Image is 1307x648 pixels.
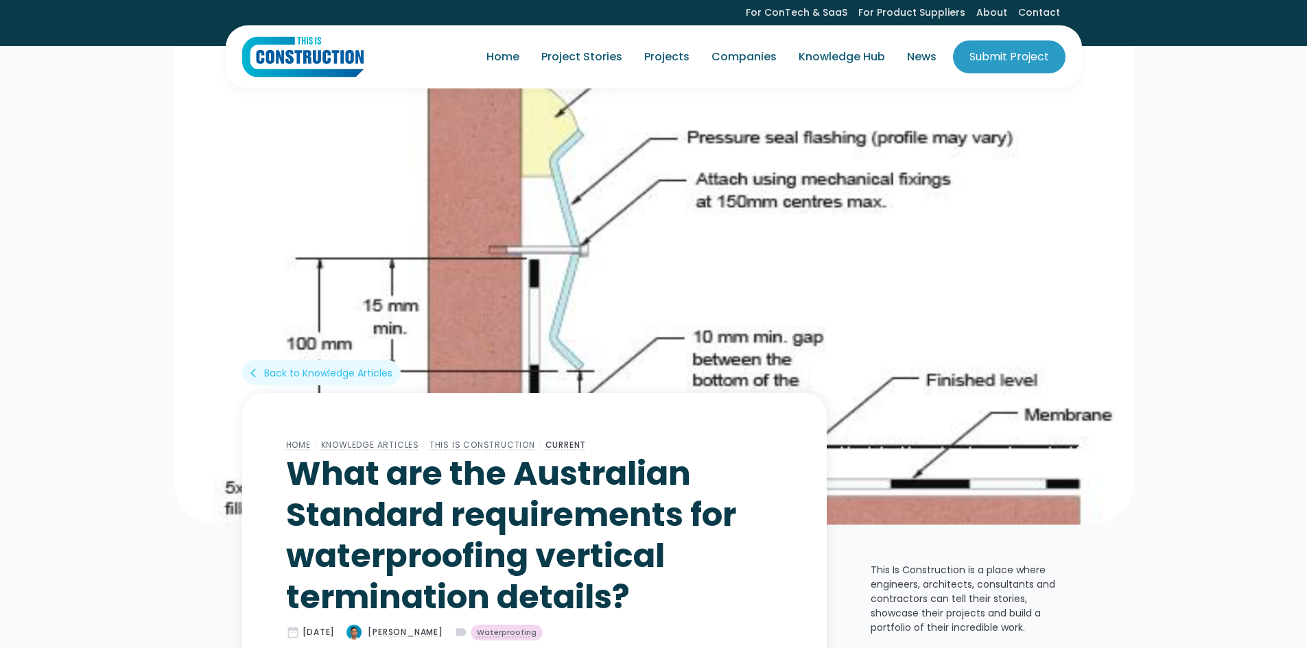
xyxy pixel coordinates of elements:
div: Submit Project [969,49,1049,65]
div: / [419,437,429,453]
a: News [896,38,947,76]
a: Submit Project [953,40,1065,73]
img: What are the Australian Standard requirements for waterproofing vertical termination details? [346,624,362,640]
h1: What are the Australian Standard requirements for waterproofing vertical termination details? [286,453,783,618]
div: Back to Knowledge Articles [264,366,392,380]
a: [PERSON_NAME] [346,624,443,640]
a: Knowledge Articles [321,439,419,451]
a: Waterproofing [471,625,543,641]
div: [PERSON_NAME] [368,626,443,638]
img: What are the Australian Standard requirements for waterproofing vertical termination details? [174,45,1134,525]
div: [DATE] [303,626,335,638]
div: / [311,437,321,453]
div: label [454,625,468,639]
div: / [535,437,545,453]
a: Project Stories [530,38,633,76]
p: This Is Construction is a place where engineers, architects, consultants and contractors can tell... [871,563,1065,635]
a: home [242,36,364,77]
a: arrow_back_iosBack to Knowledge Articles [242,360,401,385]
a: Home [286,439,311,451]
div: Waterproofing [477,627,537,638]
a: Current [545,439,587,451]
a: Projects [633,38,700,76]
a: Knowledge Hub [788,38,896,76]
a: Home [475,38,530,76]
div: arrow_back_ios [250,366,261,380]
a: This Is Construction [429,439,535,451]
img: This Is Construction Logo [242,36,364,77]
a: Companies [700,38,788,76]
div: date_range [286,625,300,639]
